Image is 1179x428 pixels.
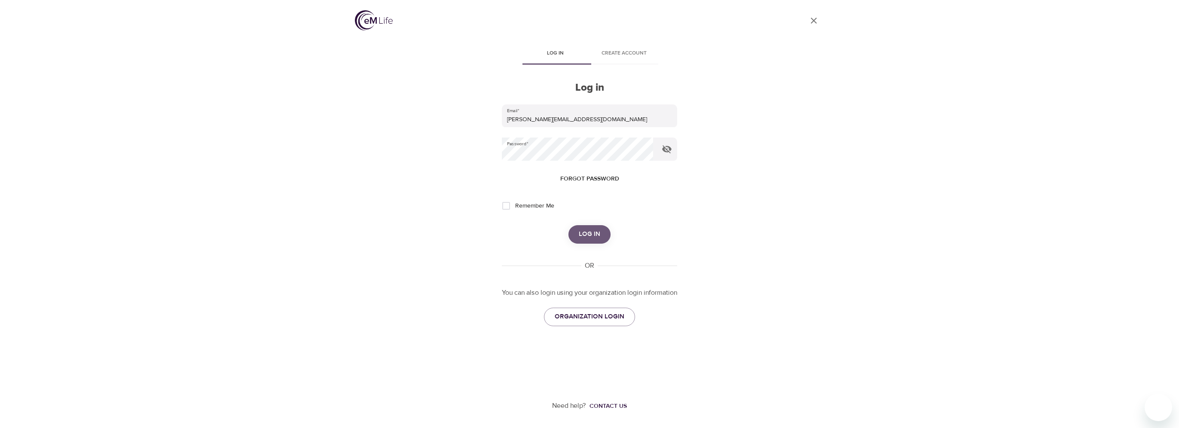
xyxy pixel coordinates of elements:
[595,49,653,58] span: Create account
[581,261,598,271] div: OR
[355,10,393,31] img: logo
[544,308,635,326] a: ORGANIZATION LOGIN
[526,49,584,58] span: Log in
[586,402,627,410] a: Contact us
[515,202,554,211] span: Remember Me
[589,402,627,410] div: Contact us
[560,174,619,184] span: Forgot password
[555,311,624,322] span: ORGANIZATION LOGIN
[568,225,611,243] button: Log in
[557,171,623,187] button: Forgot password
[502,82,677,94] h2: Log in
[552,401,586,411] p: Need help?
[502,288,677,298] p: You can also login using your organization login information
[803,10,824,31] a: close
[1145,394,1172,421] iframe: Button to launch messaging window
[502,44,677,64] div: disabled tabs example
[579,229,600,240] span: Log in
